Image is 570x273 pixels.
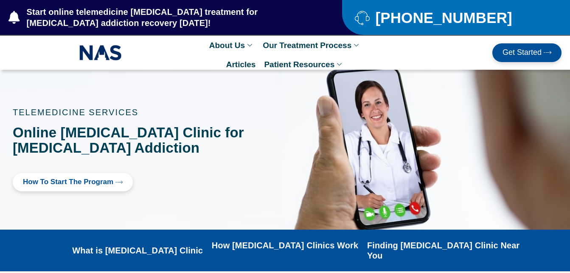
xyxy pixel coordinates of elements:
a: How [MEDICAL_DATA] Clinics Work [212,240,358,250]
a: Our Treatment Process [258,36,365,55]
h1: Online [MEDICAL_DATA] Clinic for [MEDICAL_DATA] Addiction [13,125,260,156]
a: How to Start the program [13,173,133,191]
a: Start online telemedicine [MEDICAL_DATA] treatment for [MEDICAL_DATA] addiction recovery [DATE]! [8,6,308,28]
span: Start online telemedicine [MEDICAL_DATA] treatment for [MEDICAL_DATA] addiction recovery [DATE]! [25,6,308,28]
a: About Us [205,36,258,55]
a: [PHONE_NUMBER] [355,10,549,25]
p: TELEMEDICINE SERVICES [13,108,260,117]
a: Articles [222,55,260,74]
a: Patient Resources [260,55,348,74]
a: Get Started [492,43,562,62]
img: NAS_email_signature-removebg-preview.png [79,43,122,63]
span: [PHONE_NUMBER] [373,12,512,23]
a: What is [MEDICAL_DATA] Clinic [72,245,203,256]
span: Get Started [503,48,542,57]
a: Finding [MEDICAL_DATA] Clinic Near You [367,240,537,261]
span: How to Start the program [23,178,113,186]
